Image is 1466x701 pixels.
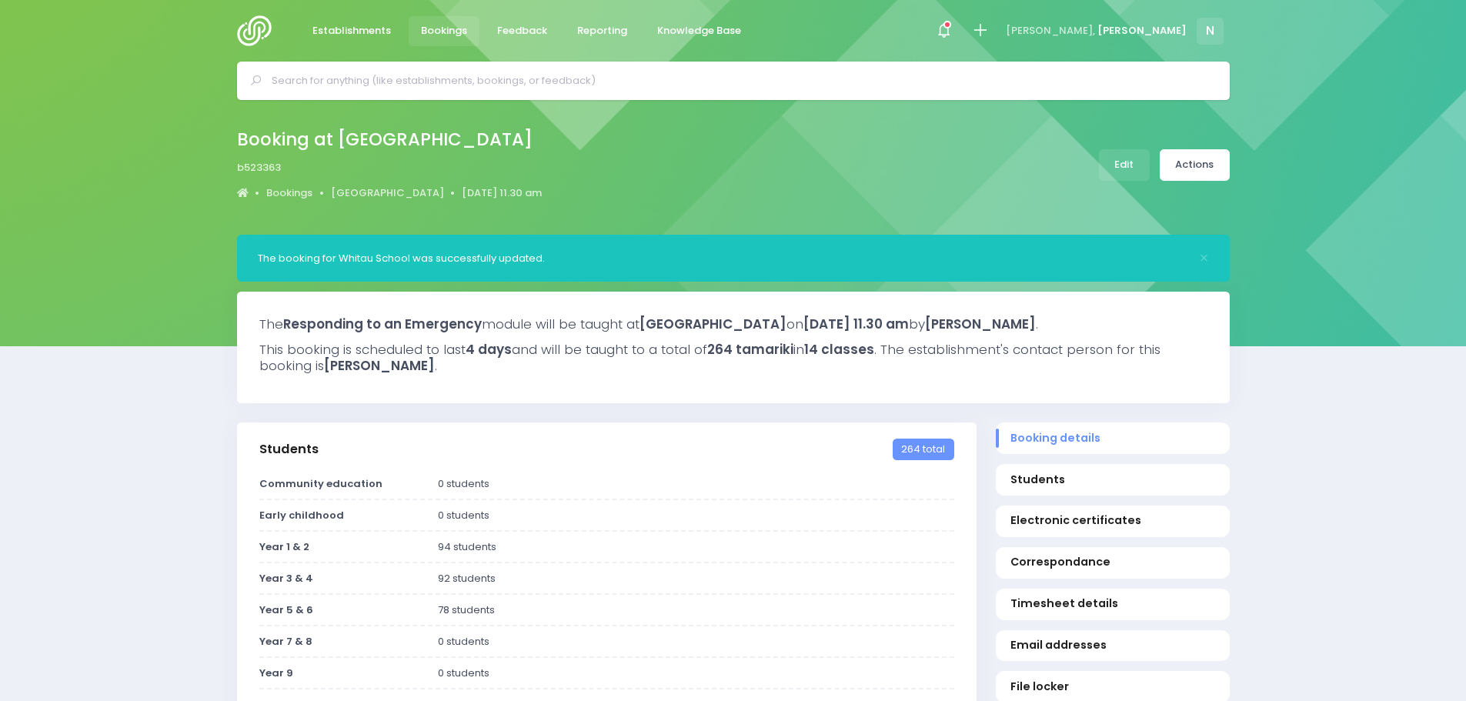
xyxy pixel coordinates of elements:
[803,315,909,333] strong: [DATE] 11.30 am
[300,16,404,46] a: Establishments
[1010,472,1214,488] span: Students
[428,666,963,681] div: 0 students
[237,160,281,175] span: b523363
[428,539,963,555] div: 94 students
[996,506,1230,537] a: Electronic certificates
[428,476,963,492] div: 0 students
[258,251,1189,266] div: The booking for Whitau School was successfully updated.
[1010,596,1214,612] span: Timesheet details
[259,666,293,680] strong: Year 9
[259,634,312,649] strong: Year 7 & 8
[996,464,1230,496] a: Students
[1197,18,1224,45] span: N
[485,16,560,46] a: Feedback
[893,439,953,460] span: 264 total
[996,630,1230,662] a: Email addresses
[466,340,512,359] strong: 4 days
[324,356,435,375] strong: [PERSON_NAME]
[259,539,309,554] strong: Year 1 & 2
[645,16,754,46] a: Knowledge Base
[331,185,444,201] a: [GEOGRAPHIC_DATA]
[259,476,382,491] strong: Community education
[1199,253,1209,263] button: Close
[804,340,874,359] strong: 14 classes
[312,23,391,38] span: Establishments
[996,422,1230,454] a: Booking details
[283,315,482,333] strong: Responding to an Emergency
[1010,430,1214,446] span: Booking details
[925,315,1036,333] strong: [PERSON_NAME]
[707,340,793,359] strong: 264 tamariki
[237,15,281,46] img: Logo
[409,16,480,46] a: Bookings
[428,634,963,649] div: 0 students
[1010,554,1214,570] span: Correspondance
[1010,679,1214,695] span: File locker
[577,23,627,38] span: Reporting
[428,603,963,618] div: 78 students
[259,571,313,586] strong: Year 3 & 4
[259,442,319,457] h3: Students
[565,16,640,46] a: Reporting
[237,129,533,150] h2: Booking at [GEOGRAPHIC_DATA]
[639,315,786,333] strong: [GEOGRAPHIC_DATA]
[259,508,344,522] strong: Early childhood
[462,185,542,201] a: [DATE] 11.30 am
[657,23,741,38] span: Knowledge Base
[996,589,1230,620] a: Timesheet details
[1099,149,1150,181] a: Edit
[1010,637,1214,653] span: Email addresses
[272,69,1208,92] input: Search for anything (like establishments, bookings, or feedback)
[1010,512,1214,529] span: Electronic certificates
[1006,23,1095,38] span: [PERSON_NAME],
[1160,149,1230,181] a: Actions
[259,603,313,617] strong: Year 5 & 6
[428,508,963,523] div: 0 students
[1097,23,1187,38] span: [PERSON_NAME]
[421,23,467,38] span: Bookings
[259,316,1207,332] h3: The module will be taught at on by .
[266,185,312,201] a: Bookings
[259,342,1207,373] h3: This booking is scheduled to last and will be taught to a total of in . The establishment's conta...
[996,547,1230,579] a: Correspondance
[428,571,963,586] div: 92 students
[497,23,547,38] span: Feedback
